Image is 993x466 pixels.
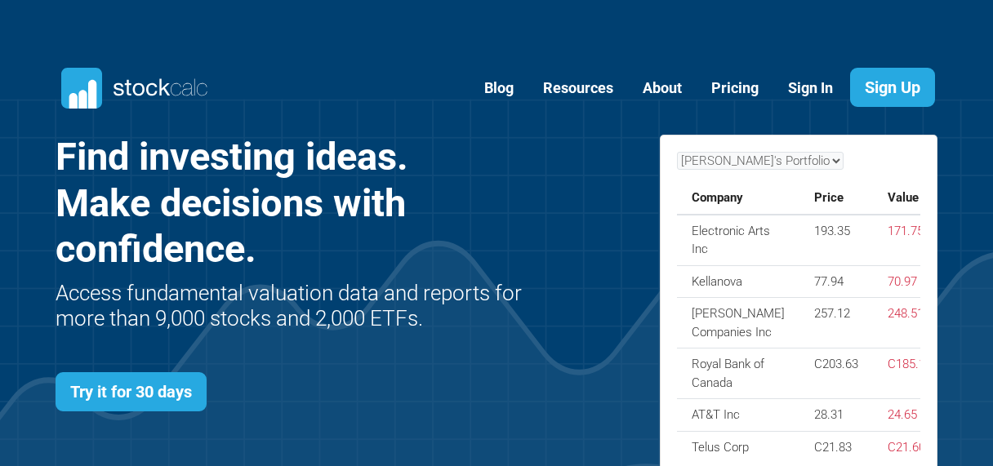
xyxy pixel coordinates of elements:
h2: Access fundamental valuation data and reports for more than 9,000 stocks and 2,000 ETFs. [56,281,560,331]
td: C203.63 [799,348,873,399]
td: Royal Bank of Canada [677,348,799,399]
td: C185.13 [873,348,946,399]
td: 77.94 [799,265,873,298]
td: 193.35 [799,215,873,266]
td: Telus Corp [677,431,799,463]
td: 24.65 [873,399,946,432]
a: Sign In [776,69,845,109]
a: Blog [472,69,526,109]
td: 70.97 [873,265,946,298]
td: 257.12 [799,298,873,348]
h1: Find investing ideas. Make decisions with confidence. [56,134,560,272]
a: Pricing [699,69,771,109]
td: C21.83 [799,431,873,463]
a: Try it for 30 days [56,372,207,411]
a: Sign Up [850,68,935,107]
th: Price [799,182,873,215]
td: [PERSON_NAME] Companies Inc [677,298,799,348]
a: Resources [531,69,626,109]
td: AT&T Inc [677,399,799,432]
th: Value [873,182,946,215]
td: 248.51 [873,298,946,348]
td: 171.75 [873,215,946,266]
td: Kellanova [677,265,799,298]
td: C21.60 [873,431,946,463]
a: About [630,69,694,109]
td: Electronic Arts Inc [677,215,799,266]
td: 28.31 [799,399,873,432]
th: Company [677,182,799,215]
